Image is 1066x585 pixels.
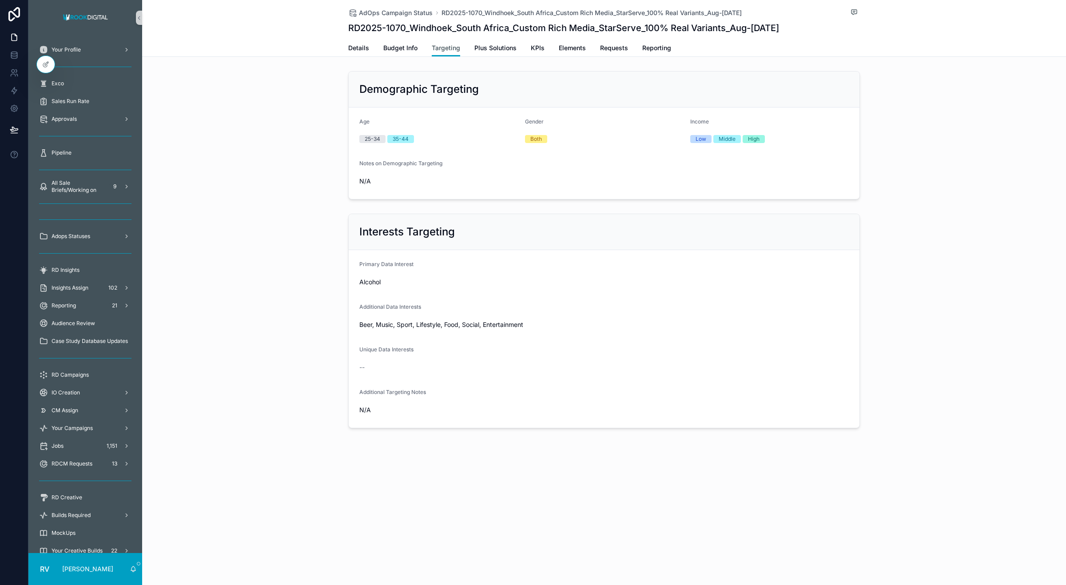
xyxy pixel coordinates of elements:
[52,267,80,274] span: RD Insights
[359,406,849,414] span: N/A
[383,44,418,52] span: Budget Info
[52,494,82,501] span: RD Creative
[34,525,137,541] a: MockUps
[530,135,542,143] div: Both
[348,8,433,17] a: AdOps Campaign Status
[109,181,120,192] div: 9
[359,8,433,17] span: AdOps Campaign Status
[52,389,80,396] span: IO Creation
[52,529,76,537] span: MockUps
[559,44,586,52] span: Elements
[52,512,91,519] span: Builds Required
[52,320,95,327] span: Audience Review
[719,135,736,143] div: Middle
[393,135,409,143] div: 35-44
[34,179,137,195] a: All Sale Briefs/Working on9
[348,22,779,34] h1: RD2025-1070_Windhoek_South Africa_Custom Rich Media_StarServe_100% Real Variants_Aug-[DATE]
[359,261,414,267] span: Primary Data Interest
[34,385,137,401] a: IO Creation
[62,565,113,573] p: [PERSON_NAME]
[106,283,120,293] div: 102
[34,367,137,383] a: RD Campaigns
[52,98,89,105] span: Sales Run Rate
[34,333,137,349] a: Case Study Database Updates
[474,44,517,52] span: Plus Solutions
[52,80,64,87] span: Exco
[34,489,137,505] a: RD Creative
[748,135,760,143] div: High
[34,315,137,331] a: Audience Review
[34,42,137,58] a: Your Profile
[359,160,442,167] span: Notes on Demographic Targeting
[600,44,628,52] span: Requests
[34,111,137,127] a: Approvals
[52,547,103,554] span: Your Creative Builds
[442,8,742,17] a: RD2025-1070_Windhoek_South Africa_Custom Rich Media_StarServe_100% Real Variants_Aug-[DATE]
[34,420,137,436] a: Your Campaigns
[52,442,64,450] span: Jobs
[60,11,111,25] img: App logo
[559,40,586,58] a: Elements
[34,76,137,92] a: Exco
[52,460,92,467] span: RDCM Requests
[359,177,849,186] span: N/A
[52,284,88,291] span: Insights Assign
[474,40,517,58] a: Plus Solutions
[359,303,421,310] span: Additional Data Interests
[359,363,365,372] span: --
[28,36,142,553] div: scrollable content
[40,564,49,574] span: RV
[359,225,455,239] h2: Interests Targeting
[52,115,77,123] span: Approvals
[432,40,460,57] a: Targeting
[34,145,137,161] a: Pipeline
[34,228,137,244] a: Adops Statuses
[383,40,418,58] a: Budget Info
[34,402,137,418] a: CM Assign
[52,149,72,156] span: Pipeline
[348,44,369,52] span: Details
[34,262,137,278] a: RD Insights
[359,82,479,96] h2: Demographic Targeting
[600,40,628,58] a: Requests
[109,300,120,311] div: 21
[359,118,370,125] span: Age
[359,346,414,353] span: Unique Data Interests
[109,458,120,469] div: 13
[531,40,545,58] a: KPIs
[531,44,545,52] span: KPIs
[52,425,93,432] span: Your Campaigns
[104,441,120,451] div: 1,151
[34,456,137,472] a: RDCM Requests13
[690,118,709,125] span: Income
[52,302,76,309] span: Reporting
[525,118,544,125] span: Gender
[34,507,137,523] a: Builds Required
[642,40,671,58] a: Reporting
[52,179,106,194] span: All Sale Briefs/Working on
[52,407,78,414] span: CM Assign
[34,93,137,109] a: Sales Run Rate
[359,278,849,287] span: Alcohol
[642,44,671,52] span: Reporting
[359,389,426,395] span: Additional Targeting Notes
[52,233,90,240] span: Adops Statuses
[34,543,137,559] a: Your Creative Builds22
[34,280,137,296] a: Insights Assign102
[52,371,89,378] span: RD Campaigns
[34,438,137,454] a: Jobs1,151
[348,40,369,58] a: Details
[359,320,849,329] span: Beer, Music, Sport, Lifestyle, Food, Social, Entertainment
[696,135,706,143] div: Low
[365,135,380,143] div: 25-34
[52,338,128,345] span: Case Study Database Updates
[432,44,460,52] span: Targeting
[34,298,137,314] a: Reporting21
[52,46,81,53] span: Your Profile
[108,545,120,556] div: 22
